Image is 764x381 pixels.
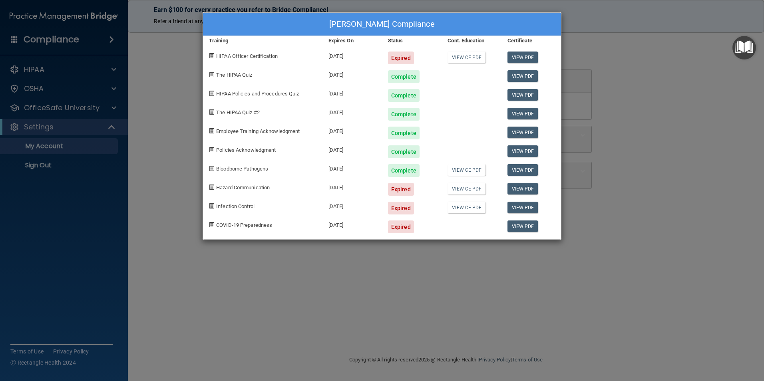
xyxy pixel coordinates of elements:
div: [DATE] [322,177,382,196]
div: Cont. Education [442,36,501,46]
div: [DATE] [322,46,382,64]
div: Expires On [322,36,382,46]
span: The HIPAA Quiz #2 [216,109,260,115]
div: [DATE] [322,158,382,177]
div: Expired [388,220,414,233]
div: Complete [388,89,420,102]
a: View PDF [507,127,538,138]
a: View PDF [507,52,538,63]
a: View CE PDF [448,202,485,213]
div: [DATE] [322,102,382,121]
a: View PDF [507,70,538,82]
a: View PDF [507,202,538,213]
span: Hazard Communication [216,185,270,190]
a: View PDF [507,108,538,119]
div: [DATE] [322,139,382,158]
a: View PDF [507,183,538,194]
a: View CE PDF [448,183,485,194]
div: Complete [388,108,420,121]
span: Employee Training Acknowledgment [216,128,300,134]
div: Expired [388,183,414,196]
span: HIPAA Officer Certification [216,53,278,59]
span: Bloodborne Pathogens [216,166,268,172]
a: View PDF [507,220,538,232]
div: [DATE] [322,121,382,139]
a: View PDF [507,89,538,101]
div: Status [382,36,442,46]
div: Complete [388,145,420,158]
div: [PERSON_NAME] Compliance [203,13,561,36]
span: The HIPAA Quiz [216,72,252,78]
a: View CE PDF [448,164,485,176]
div: Complete [388,127,420,139]
a: View PDF [507,164,538,176]
span: HIPAA Policies and Procedures Quiz [216,91,299,97]
span: Infection Control [216,203,255,209]
a: View PDF [507,145,538,157]
span: COVID-19 Preparedness [216,222,272,228]
div: [DATE] [322,83,382,102]
div: Complete [388,70,420,83]
div: Expired [388,202,414,214]
div: [DATE] [322,64,382,83]
div: Complete [388,164,420,177]
button: Open Resource Center [732,36,756,60]
div: Certificate [501,36,561,46]
div: [DATE] [322,214,382,233]
span: Policies Acknowledgment [216,147,276,153]
a: View CE PDF [448,52,485,63]
div: Training [203,36,322,46]
div: [DATE] [322,196,382,214]
div: Expired [388,52,414,64]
